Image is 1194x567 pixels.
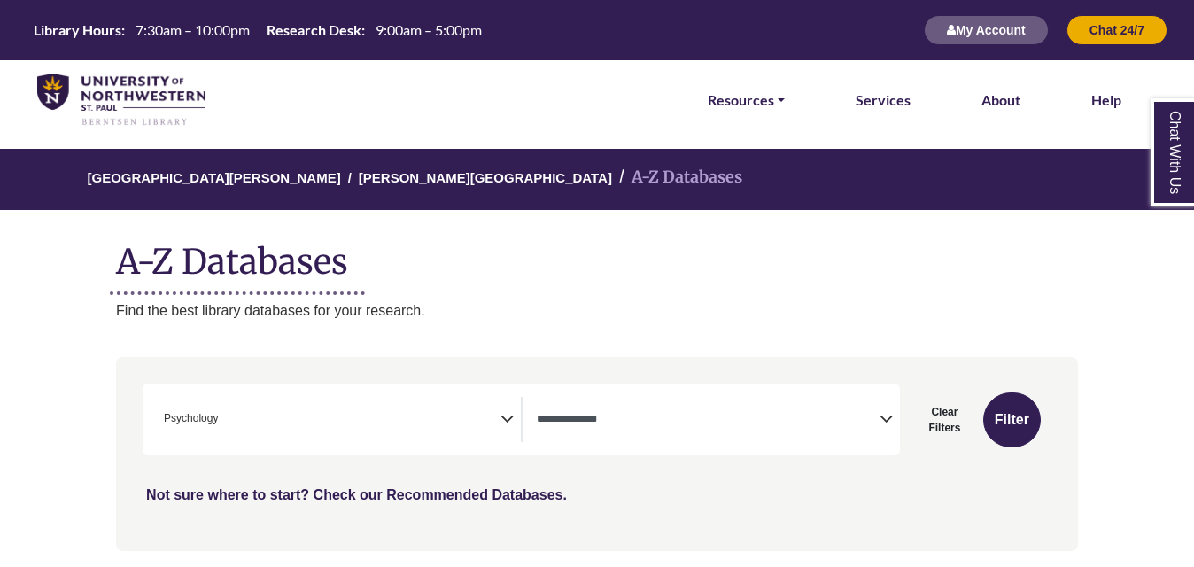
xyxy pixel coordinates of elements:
[359,167,612,185] a: [PERSON_NAME][GEOGRAPHIC_DATA]
[981,89,1020,112] a: About
[983,392,1041,447] button: Submit for Search Results
[27,20,489,37] table: Hours Today
[221,414,229,428] textarea: Search
[27,20,489,41] a: Hours Today
[376,21,482,38] span: 9:00am – 5:00pm
[260,20,366,39] th: Research Desk:
[37,74,205,127] img: library_home
[1066,22,1167,37] a: Chat 24/7
[116,357,1078,550] nav: Search filters
[1066,15,1167,45] button: Chat 24/7
[116,149,1078,210] nav: breadcrumb
[1091,89,1121,112] a: Help
[116,299,1078,322] p: Find the best library databases for your research.
[146,487,567,502] a: Not sure where to start? Check our Recommended Databases.
[164,410,218,427] span: Psychology
[27,20,126,39] th: Library Hours:
[856,89,911,112] a: Services
[612,165,742,190] li: A-Z Databases
[537,414,880,428] textarea: Search
[157,410,218,427] li: Psychology
[924,15,1049,45] button: My Account
[116,228,1078,282] h1: A-Z Databases
[924,22,1049,37] a: My Account
[911,392,979,447] button: Clear Filters
[708,89,785,112] a: Resources
[88,167,341,185] a: [GEOGRAPHIC_DATA][PERSON_NAME]
[136,21,250,38] span: 7:30am – 10:00pm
